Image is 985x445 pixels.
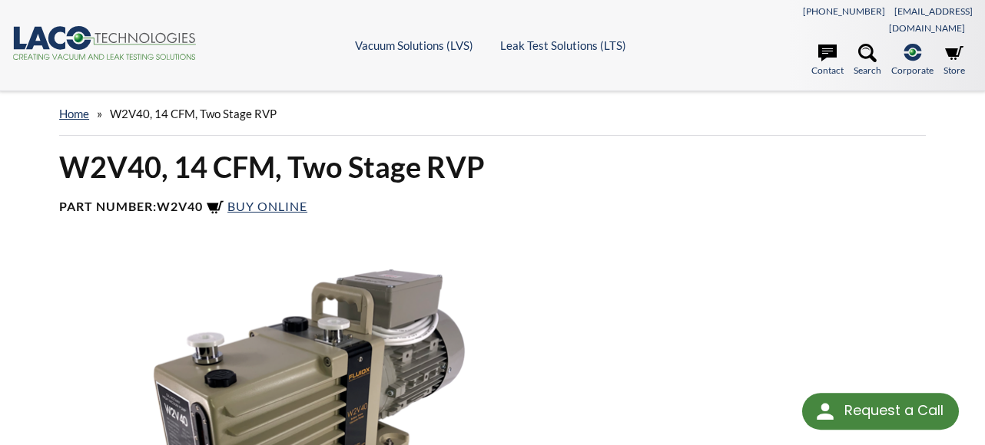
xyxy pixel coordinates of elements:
[355,38,473,52] a: Vacuum Solutions (LVS)
[59,92,926,136] div: »
[802,393,959,430] div: Request a Call
[844,393,944,428] div: Request a Call
[889,5,973,34] a: [EMAIL_ADDRESS][DOMAIN_NAME]
[854,44,881,77] a: Search
[59,199,926,217] h4: Part Number:
[813,399,837,424] img: round button
[110,107,277,120] span: W2V40, 14 CFM, Two Stage RVP
[803,5,885,17] a: [PHONE_NUMBER]
[811,44,844,77] a: Contact
[227,199,307,213] span: Buy Online
[944,44,965,77] a: Store
[206,199,307,213] a: Buy Online
[891,63,934,77] span: Corporate
[500,38,626,52] a: Leak Test Solutions (LTS)
[59,148,926,186] h1: W2V40, 14 CFM, Two Stage RVP
[157,199,203,213] b: W2V40
[59,107,89,120] a: home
